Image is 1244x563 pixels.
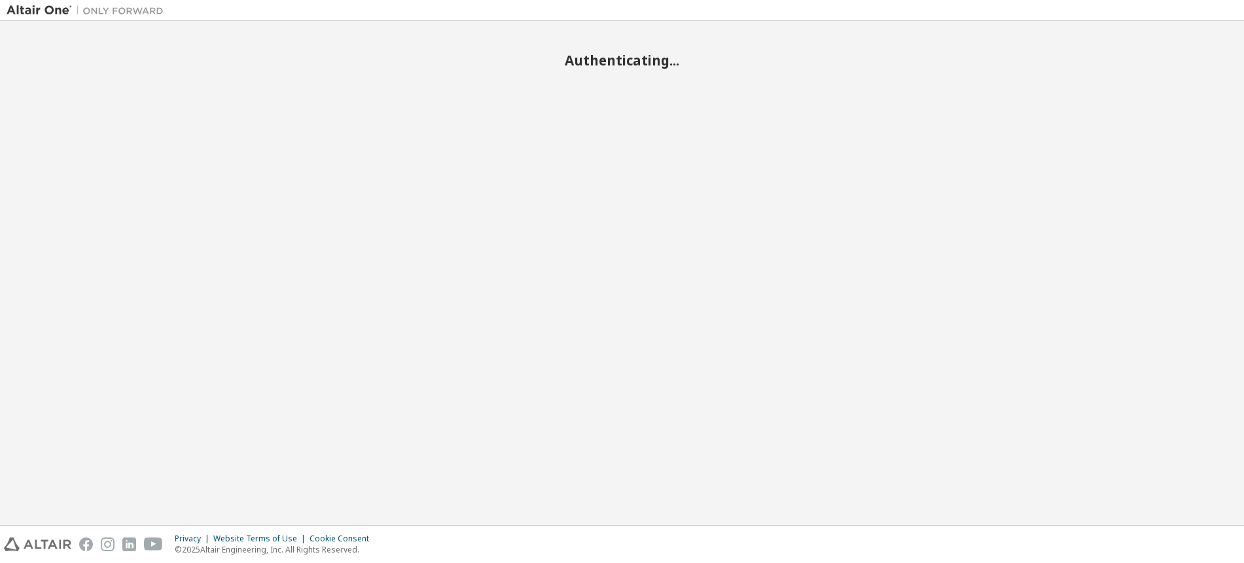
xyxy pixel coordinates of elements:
p: © 2025 Altair Engineering, Inc. All Rights Reserved. [175,544,377,555]
img: facebook.svg [79,537,93,551]
img: altair_logo.svg [4,537,71,551]
img: instagram.svg [101,537,115,551]
div: Cookie Consent [310,534,377,544]
div: Privacy [175,534,213,544]
img: youtube.svg [144,537,163,551]
h2: Authenticating... [7,52,1237,69]
img: Altair One [7,4,170,17]
div: Website Terms of Use [213,534,310,544]
img: linkedin.svg [122,537,136,551]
